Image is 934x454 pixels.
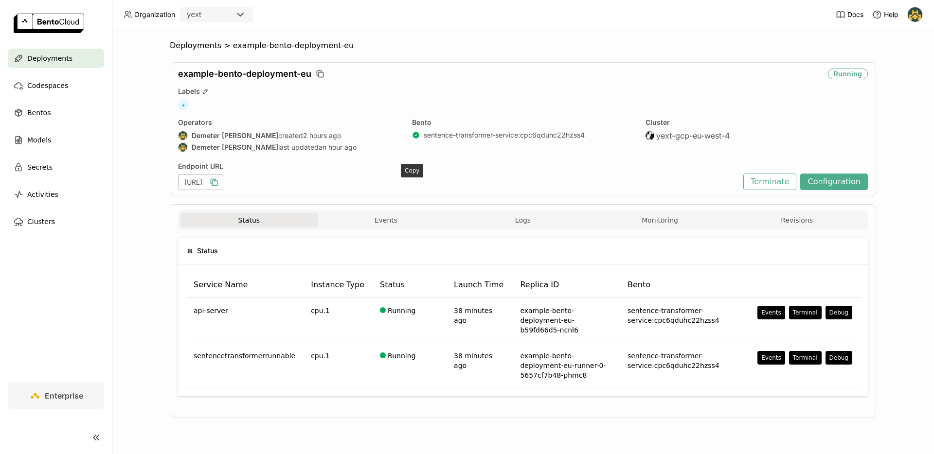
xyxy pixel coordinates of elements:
button: Debug [826,351,852,365]
span: yext-gcp-eu-west-4 [656,131,730,140]
span: an hour ago [319,143,357,152]
th: Replica ID [512,272,620,298]
span: Clusters [27,216,55,227]
span: Logs [515,216,531,225]
th: Instance Type [303,272,372,298]
button: Monitoring [592,213,729,227]
span: Deployments [27,52,72,64]
a: Enterprise [8,382,104,409]
span: 38 minutes ago [454,352,492,369]
a: Secrets [8,157,104,177]
span: Activities [27,189,58,200]
span: example-bento-deployment-eu [233,41,354,51]
span: Docs [847,10,863,19]
button: Events [318,213,455,227]
a: Activities [8,185,104,204]
th: Service Name [186,272,303,298]
div: [URL] [178,175,223,190]
span: Deployments [170,41,221,51]
button: Status [180,213,318,227]
span: Help [884,10,898,19]
th: Bento [620,272,750,298]
span: + [178,100,189,110]
td: sentence-transformer-service:cpc6qduhc22hzss4 [620,343,750,388]
button: Terminal [789,306,822,319]
div: last updated [178,142,400,152]
input: Selected yext. [202,10,203,20]
td: sentence-transformer-service:cpc6qduhc22hzss4 [620,298,750,343]
span: Status [197,245,218,256]
span: example-bento-deployment-eu [178,69,311,79]
div: created [178,131,400,140]
span: 38 minutes ago [454,307,492,324]
a: Models [8,130,104,150]
th: Launch Time [446,272,512,298]
td: Running [372,298,446,343]
span: 2 hours ago [303,131,341,140]
span: Organization [134,10,175,19]
div: Labels [178,87,868,96]
a: Clusters [8,212,104,231]
span: Codespaces [27,80,68,91]
button: Debug [826,306,852,319]
strong: Demeter [PERSON_NAME] [192,131,278,140]
button: Events [757,306,785,319]
span: Secrets [27,161,53,173]
td: cpu.1 [303,343,372,388]
div: Events [761,309,781,316]
div: Endpoint URL [178,162,738,171]
nav: Breadcrumbs navigation [170,41,876,51]
img: Demeter Dobos [908,7,922,22]
span: Models [27,134,51,146]
div: Help [872,10,898,19]
span: api-server [194,306,228,315]
button: Events [757,351,785,365]
button: Configuration [800,174,868,190]
a: Codespaces [8,76,104,95]
div: yext [187,10,201,19]
span: sentencetransformerrunnable [194,351,295,361]
th: Status [372,272,446,298]
td: cpu.1 [303,298,372,343]
div: Copy [401,164,423,177]
a: sentence-transformer-service:cpc6qduhc22hzss4 [424,131,585,140]
div: Events [761,354,781,362]
td: example-bento-deployment-eu-runner-0-5657cf7b48-phmc8 [512,343,620,388]
div: Operators [178,118,400,127]
div: Cluster [646,118,868,127]
button: Terminal [789,351,822,365]
td: example-bento-deployment-eu-b59fd66d5-ncnl6 [512,298,620,343]
button: Revisions [728,213,865,227]
img: Demeter Dobos [179,131,187,140]
a: Bentos [8,103,104,122]
td: Running [372,343,446,388]
span: Enterprise [45,391,83,401]
a: Deployments [8,49,104,68]
strong: Demeter [PERSON_NAME] [192,143,278,152]
img: Demeter Dobos [179,143,187,152]
div: Running [828,69,868,79]
button: Terminate [743,174,796,190]
a: Docs [836,10,863,19]
span: Bentos [27,107,51,119]
span: > [221,41,233,51]
img: logo [14,14,84,33]
div: Bento [412,118,634,127]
